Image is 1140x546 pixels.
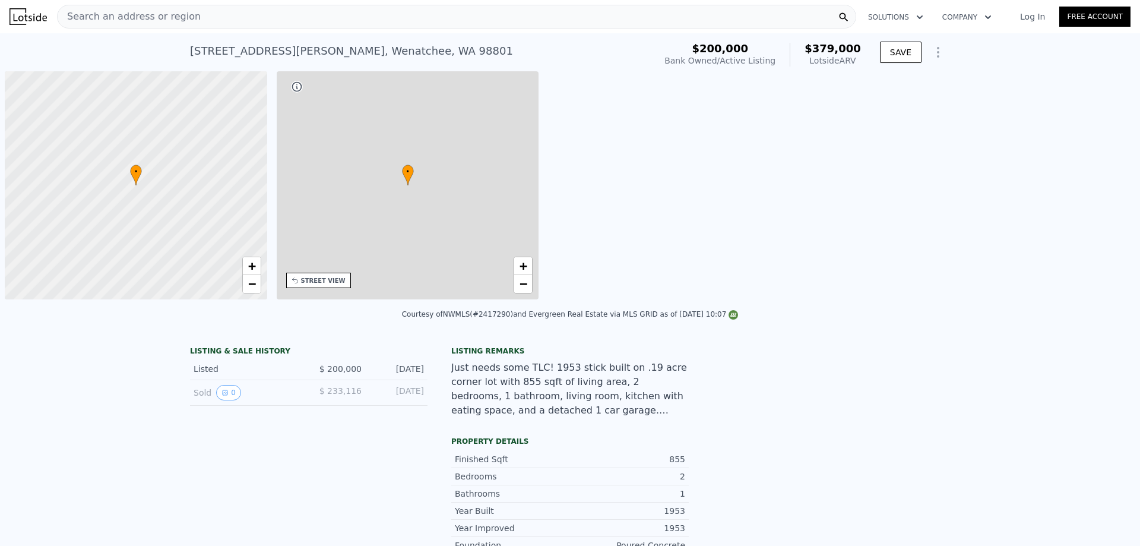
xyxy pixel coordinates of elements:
[859,7,933,28] button: Solutions
[664,56,720,65] span: Bank Owned /
[805,42,861,55] span: $379,000
[402,166,414,177] span: •
[455,488,570,500] div: Bathrooms
[248,276,255,291] span: −
[216,385,241,400] button: View historical data
[514,275,532,293] a: Zoom out
[1006,11,1059,23] a: Log In
[570,488,685,500] div: 1
[805,55,861,67] div: Lotside ARV
[926,40,950,64] button: Show Options
[455,471,570,482] div: Bedrooms
[570,505,685,517] div: 1953
[880,42,921,63] button: SAVE
[194,363,299,375] div: Listed
[570,471,685,482] div: 2
[319,386,362,396] span: $ 233,116
[514,257,532,275] a: Zoom in
[933,7,1001,28] button: Company
[130,165,142,185] div: •
[1059,7,1130,27] a: Free Account
[451,437,689,446] div: Property details
[402,165,414,185] div: •
[243,275,261,293] a: Zoom out
[692,42,748,55] span: $200,000
[720,56,775,65] span: Active Listing
[371,385,424,400] div: [DATE]
[520,258,527,273] span: +
[455,453,570,465] div: Finished Sqft
[520,276,527,291] span: −
[194,385,299,400] div: Sold
[301,276,346,285] div: STREET VIEW
[130,166,142,177] span: •
[570,522,685,534] div: 1953
[455,522,570,534] div: Year Improved
[402,310,739,318] div: Courtesy of NWMLS (#2417290) and Evergreen Real Estate via MLS GRID as of [DATE] 10:07
[570,453,685,465] div: 855
[371,363,424,375] div: [DATE]
[451,346,689,356] div: Listing remarks
[243,257,261,275] a: Zoom in
[248,258,255,273] span: +
[729,310,738,320] img: NWMLS Logo
[451,361,689,418] div: Just needs some TLC! 1953 stick built on .19 acre corner lot with 855 sqft of living area, 2 bedr...
[190,43,513,59] div: [STREET_ADDRESS][PERSON_NAME] , Wenatchee , WA 98801
[9,8,47,25] img: Lotside
[58,10,201,24] span: Search an address or region
[319,364,362,374] span: $ 200,000
[190,346,427,358] div: LISTING & SALE HISTORY
[455,505,570,517] div: Year Built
